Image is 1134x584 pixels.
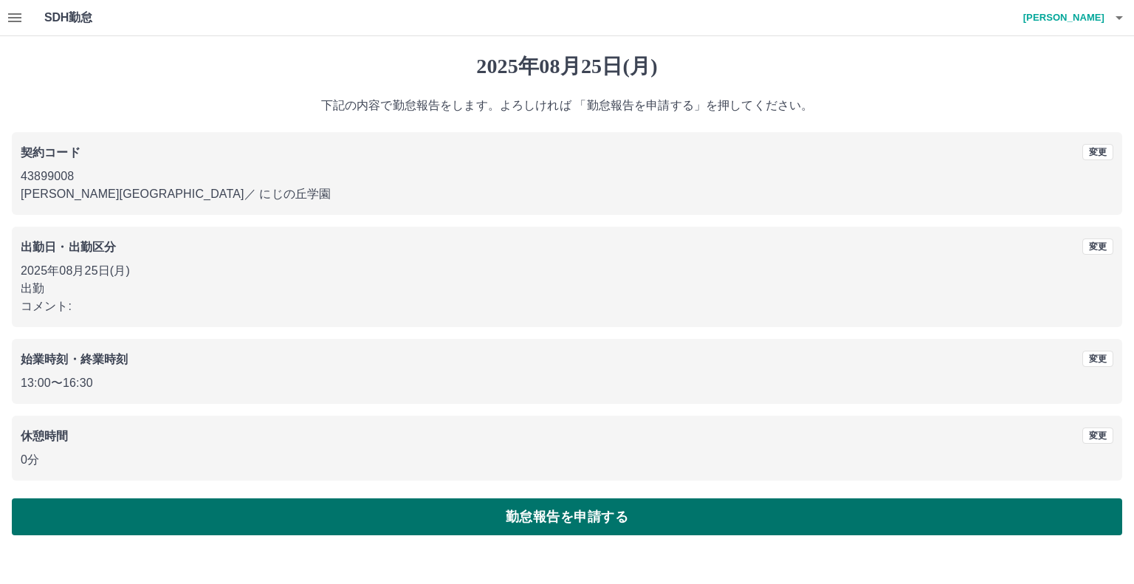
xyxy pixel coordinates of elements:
[1082,144,1113,160] button: 変更
[12,97,1122,114] p: 下記の内容で勤怠報告をします。よろしければ 「勤怠報告を申請する」を押してください。
[1082,238,1113,255] button: 変更
[21,298,1113,315] p: コメント:
[21,353,128,365] b: 始業時刻・終業時刻
[21,185,1113,203] p: [PERSON_NAME][GEOGRAPHIC_DATA] ／ にじの丘学園
[21,374,1113,392] p: 13:00 〜 16:30
[1082,351,1113,367] button: 変更
[12,54,1122,79] h1: 2025年08月25日(月)
[1082,427,1113,444] button: 変更
[21,262,1113,280] p: 2025年08月25日(月)
[21,168,1113,185] p: 43899008
[21,280,1113,298] p: 出勤
[12,498,1122,535] button: 勤怠報告を申請する
[21,451,1113,469] p: 0分
[21,430,69,442] b: 休憩時間
[21,146,80,159] b: 契約コード
[21,241,116,253] b: 出勤日・出勤区分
